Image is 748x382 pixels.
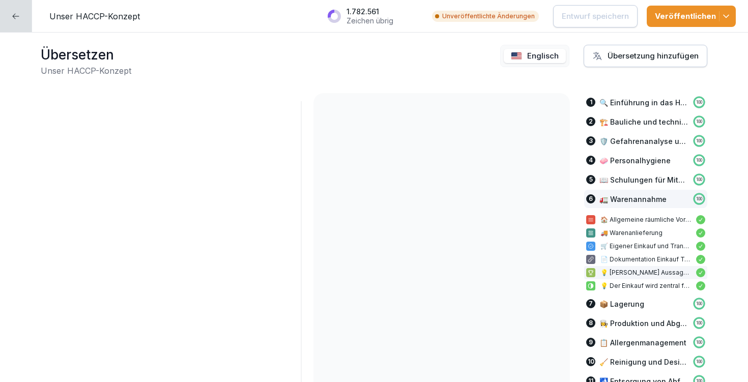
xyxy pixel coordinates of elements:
[696,196,702,202] p: 100
[49,10,140,22] p: Unser HACCP-Konzept
[41,65,131,77] h2: Unser HACCP-Konzept
[600,268,691,277] p: 💡 [PERSON_NAME] Aussagen zur Warenanlieferung sind korrekt?
[599,155,671,166] p: 🧼 Personalhygiene
[527,50,559,62] p: Englisch
[322,3,423,29] button: 1.782.561Zeichen übrig
[600,281,691,290] p: 💡 Der Einkauf wird zentral für alle Katzentempel organisiert. Abweichungen sind mit der Franchise...
[696,138,702,144] p: 100
[584,45,707,67] button: Übersetzung hinzufügen
[553,5,638,27] button: Entwurf speichern
[696,359,702,365] p: 100
[599,97,688,108] p: 🔍 Einführung in das HACCP-Konzept
[655,11,728,22] div: Veröffentlichen
[442,12,535,21] p: Unveröffentlichte Änderungen
[562,11,629,22] p: Entwurf speichern
[586,117,595,126] div: 2
[586,299,595,308] div: 7
[586,357,595,366] div: 10
[511,52,522,60] img: us.svg
[647,6,736,27] button: Veröffentlichen
[696,157,702,163] p: 100
[586,194,595,203] div: 6
[599,318,688,329] p: 👩‍🍳 Produktion und Abgabe von Speisen
[600,242,691,251] p: 🛒 Eigener Einkauf und Transport
[586,338,595,347] div: 9
[599,174,688,185] p: 📖 Schulungen für Mitarbeitende
[696,339,702,345] p: 100
[600,215,691,224] p: 🏠 Allgemeine räumliche Voraussetzungen
[599,337,686,348] p: 📋 Allergenmanagement
[696,301,702,307] p: 100
[600,228,691,238] p: 🚚 Warenanlieferung
[599,136,688,146] p: 🛡️ Gefahrenanalyse und CCPs
[696,99,702,105] p: 100
[586,318,595,328] div: 8
[586,98,595,107] div: 1
[586,136,595,145] div: 3
[592,50,699,62] div: Übersetzung hinzufügen
[599,116,688,127] p: 🏗️ Bauliche und technische Voraussetzungen
[599,357,688,367] p: 🧹 Reinigung und Desinfektion
[599,299,644,309] p: 📦 Lagerung
[586,156,595,165] div: 4
[696,177,702,183] p: 100
[41,45,131,65] h1: Übersetzen
[696,119,702,125] p: 100
[600,255,691,264] p: 📄 Dokumentation Einkauf Transport
[586,175,595,184] div: 5
[347,7,393,16] p: 1.782.561
[347,16,393,25] p: Zeichen übrig
[696,320,702,326] p: 100
[599,194,667,204] p: 🚛 Warenannahme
